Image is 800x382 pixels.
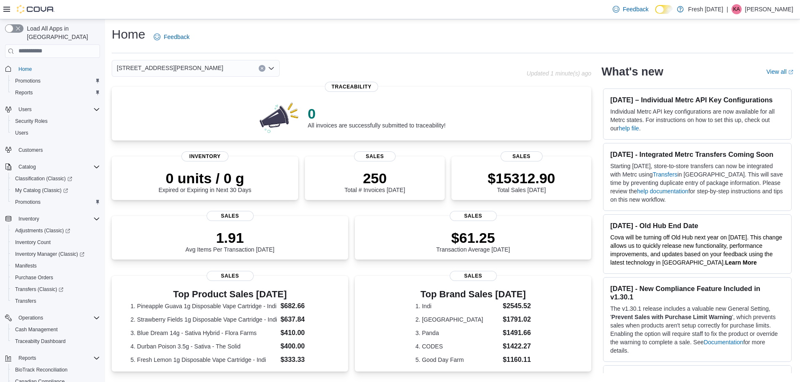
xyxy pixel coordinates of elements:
a: Promotions [12,76,44,86]
a: Inventory Count [12,237,54,247]
span: Classification (Classic) [12,174,100,184]
span: Customers [15,145,100,155]
div: Total # Invoices [DATE] [344,170,405,193]
div: Transaction Average [DATE] [436,229,510,253]
span: Promotions [12,76,100,86]
dt: 1. Pineapple Guava 1g Disposable Vape Cartridge - Indi [131,302,277,310]
p: | [727,4,728,14]
span: Manifests [12,261,100,271]
div: All invoices are successfully submitted to traceability! [308,105,446,129]
span: Adjustments (Classic) [15,227,70,234]
button: Users [15,104,35,114]
button: Purchase Orders [8,272,103,283]
a: My Catalog (Classic) [8,185,103,196]
button: Home [2,63,103,75]
span: Home [15,64,100,74]
span: Users [12,128,100,138]
span: Cash Management [15,326,58,333]
a: Traceabilty Dashboard [12,336,69,346]
button: Reports [2,352,103,364]
div: Avg Items Per Transaction [DATE] [186,229,275,253]
p: Fresh [DATE] [688,4,723,14]
button: Security Roles [8,115,103,127]
span: Operations [18,314,43,321]
dd: $2545.52 [503,301,531,311]
span: Feedback [623,5,648,13]
dd: $682.66 [281,301,329,311]
a: Transfers [12,296,39,306]
a: Inventory Manager (Classic) [8,248,103,260]
span: Inventory Manager (Classic) [12,249,100,259]
span: Users [15,104,100,114]
dd: $637.84 [281,314,329,325]
h3: [DATE] - Integrated Metrc Transfers Coming Soon [610,150,784,159]
button: Promotions [8,75,103,87]
span: Sales [207,271,254,281]
span: Manifests [15,262,37,269]
span: BioTrack Reconciliation [15,366,68,373]
span: Traceabilty Dashboard [12,336,100,346]
span: Purchase Orders [15,274,53,281]
img: Cova [17,5,55,13]
button: Clear input [259,65,265,72]
button: Users [8,127,103,139]
dd: $333.33 [281,355,329,365]
button: Inventory Count [8,236,103,248]
dt: 2. Strawberry Fields 1g Disposable Vape Cartridge - Indi [131,315,277,324]
span: Reports [12,88,100,98]
span: [STREET_ADDRESS][PERSON_NAME] [117,63,223,73]
a: Reports [12,88,36,98]
button: Promotions [8,196,103,208]
dt: 5. Fresh Lemon 1g Disposable Vape Cartridge - Indi [131,356,277,364]
span: Reports [15,353,100,363]
a: Classification (Classic) [8,173,103,185]
p: 250 [344,170,405,187]
p: Individual Metrc API key configurations are now available for all Metrc states. For instructions ... [610,107,784,133]
dd: $410.00 [281,328,329,338]
span: Classification (Classic) [15,175,72,182]
a: Promotions [12,197,44,207]
a: Transfers (Classic) [12,284,67,294]
p: 0 units / 0 g [159,170,252,187]
dd: $1491.66 [503,328,531,338]
a: Inventory Manager (Classic) [12,249,88,259]
img: 0 [257,100,301,134]
button: Open list of options [268,65,275,72]
span: Transfers [15,298,36,304]
button: Reports [8,87,103,99]
span: Catalog [15,162,100,172]
dt: 4. CODES [415,342,499,351]
h3: [DATE] - New Compliance Feature Included in v1.30.1 [610,284,784,301]
p: Updated 1 minute(s) ago [527,70,591,77]
a: help documentation [637,188,688,195]
span: Inventory [181,151,228,161]
dd: $1791.02 [503,314,531,325]
p: $61.25 [436,229,510,246]
button: Cash Management [8,324,103,335]
a: Purchase Orders [12,273,57,283]
p: 0 [308,105,446,122]
h1: Home [112,26,145,43]
p: 1.91 [186,229,275,246]
span: Inventory Count [15,239,51,246]
dt: 4. Durban Poison 3.5g - Sativa - The Solid [131,342,277,351]
a: Users [12,128,31,138]
span: Load All Apps in [GEOGRAPHIC_DATA] [24,24,100,41]
button: Traceabilty Dashboard [8,335,103,347]
span: Users [18,106,31,113]
span: Transfers (Classic) [12,284,100,294]
a: Customers [15,145,46,155]
button: Inventory [15,214,42,224]
span: Promotions [15,78,41,84]
span: Adjustments (Classic) [12,226,100,236]
div: Total Sales [DATE] [488,170,555,193]
span: Customers [18,147,43,153]
span: Inventory [15,214,100,224]
a: Transfers [653,171,677,178]
h3: Top Product Sales [DATE] [131,289,330,299]
svg: External link [788,70,793,75]
span: Promotions [15,199,41,205]
input: Dark Mode [655,5,673,14]
a: Documentation [704,339,743,346]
